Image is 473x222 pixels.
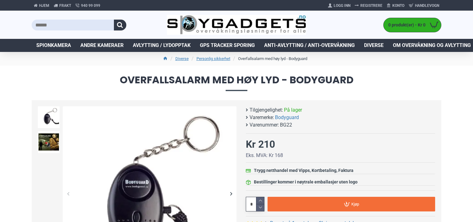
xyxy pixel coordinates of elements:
b: Tilgjengelighet: [250,106,283,114]
a: Registrere [353,1,385,11]
span: 940 99 099 [81,3,100,8]
span: GPS Tracker Sporing [200,42,255,49]
img: Overfallsalarm med høy lyd - Bodyguard - SpyGadgets.no [38,106,60,128]
span: Diverse [364,42,384,49]
span: Avlytting / Lydopptak [133,42,191,49]
span: Om overvåkning og avlytting [393,42,471,49]
span: Andre kameraer [80,42,124,49]
b: Varenummer: [250,121,279,129]
img: Overfallsalarm med høy lyd - Bodyguard - SpyGadgets.no [38,131,60,153]
span: Frakt [59,3,71,8]
a: Andre kameraer [76,39,128,52]
a: Anti-avlytting / Anti-overvåkning [259,39,359,52]
a: Logg Inn [326,1,353,11]
div: Bestillinger kommer i nøytrale emballasjer uten logo [254,179,358,185]
span: Kjøp [351,202,359,206]
div: Next slide [226,188,236,199]
span: Anti-avlytting / Anti-overvåkning [264,42,355,49]
span: Logg Inn [334,3,350,8]
a: Avlytting / Lydopptak [128,39,195,52]
a: GPS Tracker Sporing [195,39,259,52]
img: SpyGadgets.no [167,15,306,35]
span: Hjem [39,3,49,8]
a: Spionkamera [32,39,76,52]
a: 0 produkt(er) - Kr 0 [384,18,441,32]
div: Kr 210 [246,137,275,152]
span: Konto [392,3,404,8]
a: Diverse [175,56,189,62]
a: Personlig sikkerhet [196,56,230,62]
span: På lager [284,106,302,114]
a: Konto [385,1,407,11]
b: Varemerke: [250,114,274,121]
span: 0 produkt(er) - Kr 0 [384,22,427,28]
span: BG22 [280,121,292,129]
span: Handlevogn [415,3,439,8]
a: Diverse [359,39,388,52]
div: Previous slide [63,188,74,199]
span: Overfallsalarm med høy lyd - Bodyguard [32,75,441,91]
span: Registrere [360,3,382,8]
div: Trygg netthandel med Vipps, Kortbetaling, Faktura [254,167,354,174]
a: Handlevogn [407,1,441,11]
a: Bodyguard [275,114,299,121]
span: Spionkamera [36,42,71,49]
